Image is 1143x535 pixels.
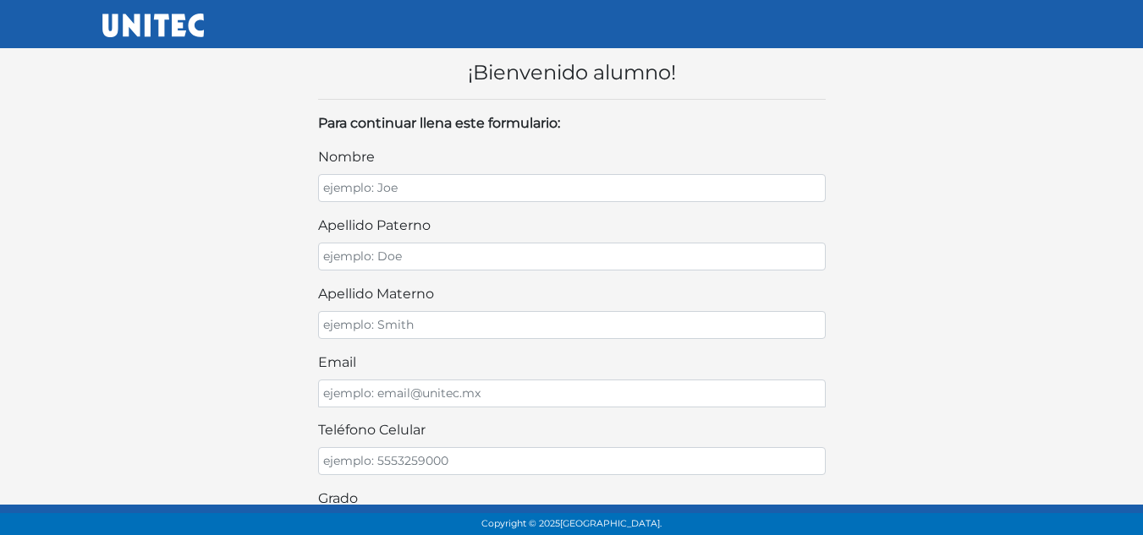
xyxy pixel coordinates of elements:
input: ejemplo: Joe [318,174,826,202]
h4: ¡Bienvenido alumno! [318,61,826,85]
label: nombre [318,147,375,167]
label: Grado [318,489,358,509]
label: apellido paterno [318,216,431,236]
input: ejemplo: Smith [318,311,826,339]
p: Para continuar llena este formulario: [318,113,826,134]
input: ejemplo: email@unitec.mx [318,379,826,407]
input: ejemplo: 5553259000 [318,447,826,475]
img: UNITEC [102,14,204,37]
input: ejemplo: Doe [318,243,826,270]
label: teléfono celular [318,420,426,440]
label: email [318,352,356,373]
label: apellido materno [318,284,434,304]
span: [GEOGRAPHIC_DATA]. [560,518,662,529]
